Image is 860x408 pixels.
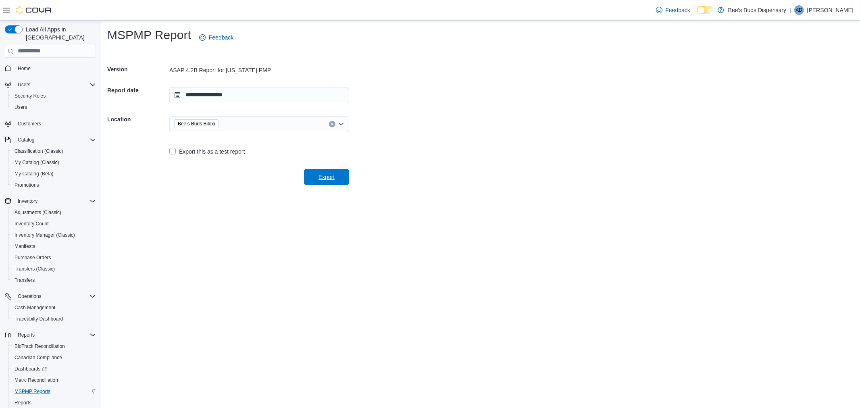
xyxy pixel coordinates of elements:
[8,352,99,363] button: Canadian Compliance
[18,65,31,72] span: Home
[15,330,38,340] button: Reports
[11,253,96,262] span: Purchase Orders
[169,147,245,156] label: Export this as a test report
[11,264,58,274] a: Transfers (Classic)
[11,169,96,179] span: My Catalog (Beta)
[8,241,99,252] button: Manifests
[794,5,804,15] div: Alexis Dice
[178,120,215,128] span: Bee's Buds Biloxi
[15,254,51,261] span: Purchase Orders
[174,119,219,128] span: Bee's Buds Biloxi
[666,6,690,14] span: Feedback
[728,5,786,15] p: Bee's Buds Dispensary
[11,275,96,285] span: Transfers
[11,180,96,190] span: Promotions
[11,241,96,251] span: Manifests
[2,329,99,341] button: Reports
[11,387,54,396] a: MSPMP Reports
[18,81,30,88] span: Users
[15,159,59,166] span: My Catalog (Classic)
[11,91,96,101] span: Security Roles
[11,219,96,229] span: Inventory Count
[11,146,67,156] a: Classification (Classic)
[2,134,99,146] button: Catalog
[15,196,96,206] span: Inventory
[807,5,854,15] p: [PERSON_NAME]
[8,302,99,313] button: Cash Management
[11,208,65,217] a: Adjustments (Classic)
[8,218,99,229] button: Inventory Count
[329,121,335,127] button: Clear input
[15,135,37,145] button: Catalog
[11,158,62,167] a: My Catalog (Classic)
[15,388,50,395] span: MSPMP Reports
[11,91,49,101] a: Security Roles
[11,303,58,312] a: Cash Management
[15,80,33,90] button: Users
[11,146,96,156] span: Classification (Classic)
[11,102,30,112] a: Users
[2,291,99,302] button: Operations
[23,25,96,42] span: Load All Apps in [GEOGRAPHIC_DATA]
[15,304,55,311] span: Cash Management
[8,102,99,113] button: Users
[8,90,99,102] button: Security Roles
[15,135,96,145] span: Catalog
[319,173,335,181] span: Export
[8,275,99,286] button: Transfers
[11,398,96,408] span: Reports
[15,354,62,361] span: Canadian Compliance
[2,196,99,207] button: Inventory
[15,63,96,73] span: Home
[15,377,58,383] span: Metrc Reconciliation
[15,119,96,129] span: Customers
[11,364,96,374] span: Dashboards
[15,196,41,206] button: Inventory
[18,137,34,143] span: Catalog
[107,82,168,98] h5: Report date
[789,5,791,15] p: |
[11,253,54,262] a: Purchase Orders
[15,330,96,340] span: Reports
[11,314,96,324] span: Traceabilty Dashboard
[15,366,47,372] span: Dashboards
[222,119,223,129] input: Accessible screen reader label
[11,230,78,240] a: Inventory Manager (Classic)
[8,179,99,191] button: Promotions
[11,264,96,274] span: Transfers (Classic)
[15,119,44,129] a: Customers
[338,121,344,127] button: Open list of options
[653,2,693,18] a: Feedback
[15,291,96,301] span: Operations
[15,182,39,188] span: Promotions
[8,386,99,397] button: MSPMP Reports
[107,111,168,127] h5: Location
[15,148,63,154] span: Classification (Classic)
[11,102,96,112] span: Users
[304,169,349,185] button: Export
[8,207,99,218] button: Adjustments (Classic)
[8,168,99,179] button: My Catalog (Beta)
[11,169,57,179] a: My Catalog (Beta)
[15,243,35,250] span: Manifests
[11,387,96,396] span: MSPMP Reports
[11,275,38,285] a: Transfers
[196,29,237,46] a: Feedback
[2,118,99,129] button: Customers
[8,252,99,263] button: Purchase Orders
[8,341,99,352] button: BioTrack Reconciliation
[697,6,714,14] input: Dark Mode
[15,291,45,301] button: Operations
[11,398,35,408] a: Reports
[8,375,99,386] button: Metrc Reconciliation
[18,293,42,300] span: Operations
[11,314,66,324] a: Traceabilty Dashboard
[2,62,99,74] button: Home
[107,61,168,77] h5: Version
[15,104,27,110] span: Users
[107,27,191,43] h1: MSPMP Report
[8,313,99,325] button: Traceabilty Dashboard
[18,198,37,204] span: Inventory
[11,208,96,217] span: Adjustments (Classic)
